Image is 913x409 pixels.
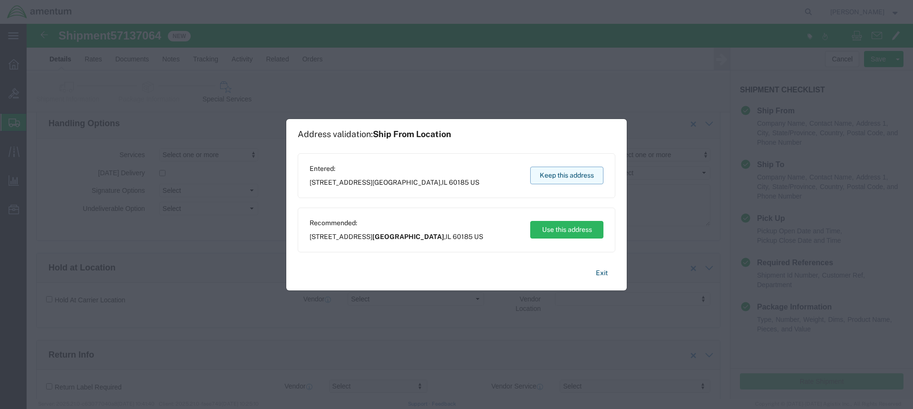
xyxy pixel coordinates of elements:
span: Ship From Location [373,129,451,139]
span: US [470,179,479,186]
button: Exit [588,265,615,281]
h1: Address validation: [298,129,451,140]
span: Recommended: [310,218,483,228]
span: IL [442,179,447,186]
span: 60185 [453,233,473,240]
span: Entered: [310,164,479,174]
span: [STREET_ADDRESS] , [310,232,483,242]
button: Keep this address [530,167,603,184]
span: 60185 [449,179,469,186]
button: Use this address [530,221,603,239]
span: [STREET_ADDRESS] , [310,178,479,188]
span: [GEOGRAPHIC_DATA] [372,179,440,186]
span: [GEOGRAPHIC_DATA] [372,233,444,240]
span: IL [446,233,451,240]
span: US [474,233,483,240]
